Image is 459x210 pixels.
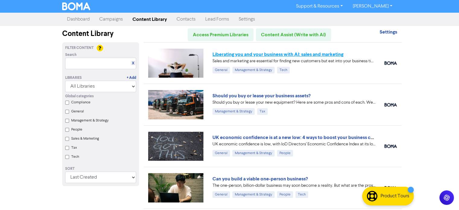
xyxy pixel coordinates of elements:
[348,2,397,11] a: [PERSON_NAME]
[291,2,348,11] a: Support & Resources
[65,52,77,58] span: Search
[62,2,91,10] img: BOMA Logo
[127,75,136,81] a: + Add
[277,150,293,157] div: People
[71,127,82,132] label: People
[212,67,230,73] div: General
[65,45,136,51] div: Filter Content
[65,166,136,172] div: Sort
[379,29,397,35] strong: Settings
[94,13,128,25] a: Campaigns
[71,109,84,114] label: General
[128,13,172,25] a: Content Library
[212,150,230,157] div: General
[295,191,308,198] div: Tech
[232,150,275,157] div: Management & Strategy
[212,58,375,64] div: Sales and marketing are essential for finding new customers but eat into your business time. We e...
[212,99,375,106] div: Should you buy or lease your new equipment? Here are some pros and cons of each. We also can revi...
[212,51,343,57] a: Liberating you and your business with AI: sales and marketing
[379,30,397,35] a: Settings
[71,136,99,141] label: Sales & Marketing
[212,191,230,198] div: General
[277,67,290,73] div: Tech
[65,94,136,99] div: Global categories
[62,28,139,39] div: Content Library
[232,191,275,198] div: Management & Strategy
[212,141,375,147] div: UK economic confidence is low, with IoD Directors’ Economic Confidence Index at its lowest ever r...
[172,13,200,25] a: Contacts
[188,28,253,41] a: Access Premium Libraries
[257,108,268,115] div: Tax
[200,13,234,25] a: Lead Forms
[277,191,293,198] div: People
[71,154,79,160] label: Tech
[232,67,275,73] div: Management & Strategy
[132,61,134,66] a: X
[212,134,393,141] a: UK economic confidence is at a new low: 4 ways to boost your business confidence
[384,61,397,65] img: boma
[384,186,397,190] img: boma
[212,93,311,99] a: Should you buy or lease your business assets?
[212,176,308,182] a: Can you build a viable one-person business?
[62,13,94,25] a: Dashboard
[384,144,397,148] img: boma
[71,145,77,150] label: Tax
[212,108,255,115] div: Management & Strategy
[384,103,397,107] img: boma_accounting
[71,118,109,123] label: Management & Strategy
[429,181,459,210] iframe: Chat Widget
[212,183,375,189] div: The one-person, billion-dollar business may soon become a reality. But what are the pros and cons...
[256,28,331,41] a: Content Assist (Write with AI)
[71,100,91,105] label: Compliance
[65,75,82,81] div: Libraries
[234,13,260,25] a: Settings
